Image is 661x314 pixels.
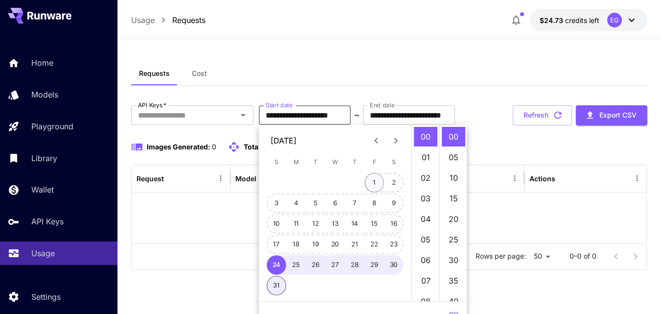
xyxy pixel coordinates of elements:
[630,171,644,185] button: Menu
[442,291,465,311] li: 40 minutes
[345,255,365,275] button: 28
[266,101,293,109] label: Start date
[365,193,384,213] button: 8
[325,214,345,234] button: 13
[326,152,344,172] span: Wednesday
[346,152,364,172] span: Thursday
[384,255,404,275] button: 30
[31,121,73,132] p: Playground
[414,230,437,249] li: 5 hours
[530,249,554,264] div: 50
[325,255,345,275] button: 27
[139,69,170,78] span: Requests
[172,14,205,26] a: Requests
[414,189,437,208] li: 3 hours
[439,125,467,301] ul: Select minutes
[212,143,216,151] span: 0
[287,152,305,172] span: Monday
[354,109,360,121] p: ~
[384,193,404,213] button: 9
[513,105,572,125] button: Refresh
[365,255,384,275] button: 29
[31,247,55,259] p: Usage
[286,235,306,254] button: 18
[365,173,384,193] button: 1
[442,189,465,208] li: 15 minutes
[235,174,256,183] div: Model
[306,255,325,275] button: 26
[236,108,250,122] button: Open
[530,9,647,31] button: $24.73245EG
[345,193,365,213] button: 7
[570,251,596,261] p: 0–0 of 0
[147,143,210,151] span: Images Generated:
[442,250,465,270] li: 30 minutes
[31,152,57,164] p: Library
[267,255,286,275] button: 24
[576,105,647,125] button: Export CSV
[271,135,296,146] div: [DATE]
[366,131,386,150] button: Previous month
[442,209,465,229] li: 20 minutes
[268,152,285,172] span: Sunday
[31,89,58,100] p: Models
[414,271,437,290] li: 7 hours
[267,193,286,213] button: 3
[442,127,465,146] li: 0 minutes
[414,168,437,188] li: 2 hours
[267,235,286,254] button: 17
[192,69,207,78] span: Cost
[306,235,325,254] button: 19
[540,15,599,25] div: $24.73245
[414,250,437,270] li: 6 hours
[267,276,286,295] button: 31
[345,214,365,234] button: 14
[137,174,164,183] div: Request
[306,193,325,213] button: 5
[384,235,404,254] button: 23
[214,171,228,185] button: Menu
[138,101,166,109] label: API Keys
[31,57,53,69] p: Home
[286,255,306,275] button: 25
[31,216,64,227] p: API Keys
[307,152,324,172] span: Tuesday
[540,16,565,24] span: $24.73
[414,291,437,311] li: 8 hours
[529,174,555,183] div: Actions
[325,235,345,254] button: 20
[286,214,306,234] button: 11
[244,143,307,151] span: Total API requests:
[385,152,403,172] span: Saturday
[442,230,465,249] li: 25 minutes
[131,14,155,26] a: Usage
[267,214,286,234] button: 10
[306,214,325,234] button: 12
[412,125,439,301] ul: Select hours
[384,214,404,234] button: 16
[414,127,437,146] li: 0 hours
[384,173,404,193] button: 2
[414,209,437,229] li: 4 hours
[442,168,465,188] li: 10 minutes
[414,147,437,167] li: 1 hours
[365,214,384,234] button: 15
[365,235,384,254] button: 22
[442,147,465,167] li: 5 minutes
[31,184,54,195] p: Wallet
[508,171,522,185] button: Menu
[607,13,622,27] div: EG
[131,14,205,26] nav: breadcrumb
[257,171,271,185] button: Sort
[386,131,406,150] button: Next month
[31,291,61,303] p: Settings
[325,193,345,213] button: 6
[442,271,465,290] li: 35 minutes
[370,101,394,109] label: End date
[365,152,383,172] span: Friday
[565,16,599,24] span: credits left
[345,235,365,254] button: 21
[286,193,306,213] button: 4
